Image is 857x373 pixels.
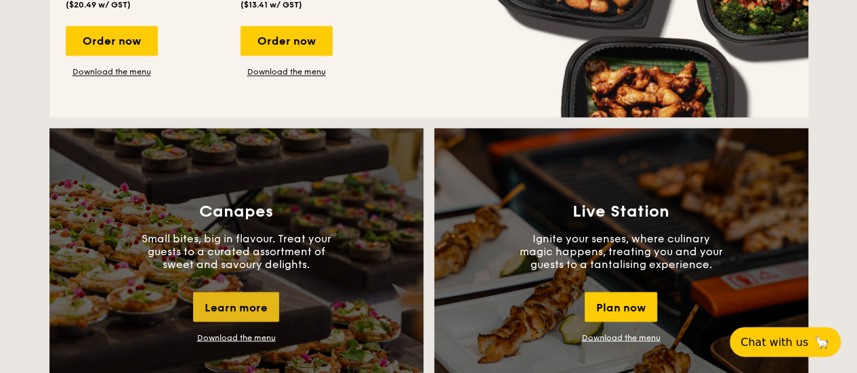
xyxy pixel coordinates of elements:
h3: Live Station [572,202,669,221]
h3: Canapes [199,202,273,221]
div: Learn more [193,292,279,322]
div: Order now [241,26,333,56]
button: Chat with us🦙 [730,327,841,357]
p: Ignite your senses, where culinary magic happens, treating you and your guests to a tantalising e... [520,232,723,270]
a: Download the menu [241,66,333,77]
span: 🦙 [814,334,830,350]
div: Order now [66,26,158,56]
span: Chat with us [740,336,808,349]
div: Plan now [585,292,657,322]
p: Small bites, big in flavour. Treat your guests to a curated assortment of sweet and savoury delig... [135,232,338,270]
a: Download the menu [197,332,276,342]
a: Download the menu [582,332,661,342]
a: Download the menu [66,66,158,77]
